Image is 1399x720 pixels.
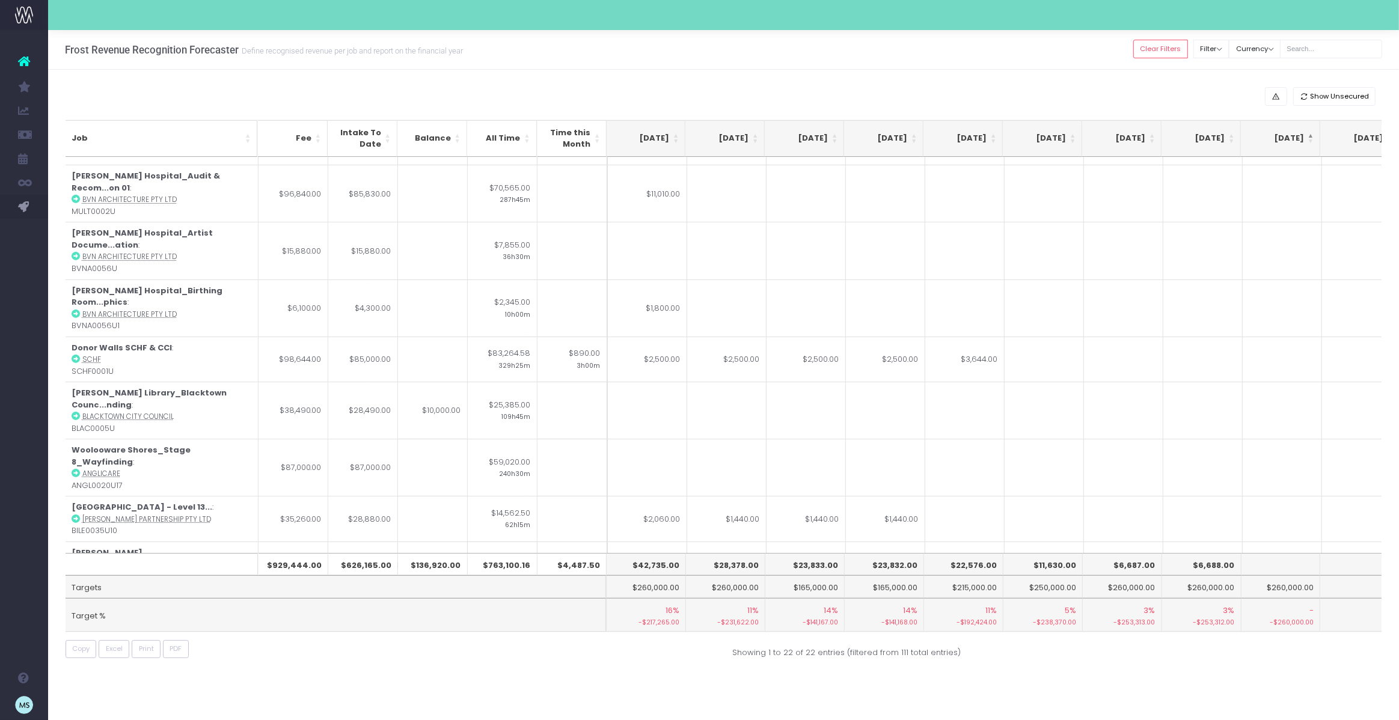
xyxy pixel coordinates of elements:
small: Define recognised revenue per job and report on the financial year [239,44,463,56]
th: $6,687.00 [1083,553,1162,576]
button: Excel [99,640,129,659]
small: -$253,312.00 [1168,616,1235,627]
strong: [GEOGRAPHIC_DATA] - Level 13... [72,501,212,513]
td: $28,490.00 [328,382,397,439]
td: $250,000.00 [1003,575,1083,598]
td: $2,360.00 [328,542,397,599]
span: 16% [666,605,679,617]
td: $1,440.00 [767,496,846,542]
th: $23,832.00 [845,553,924,576]
td: $87,000.00 [259,439,328,496]
small: 329h25m [498,359,530,370]
td: : BVNA0056U [66,222,259,279]
td: $25,385.00 [467,382,537,439]
small: 240h30m [499,468,530,478]
th: $11,630.00 [1003,553,1083,576]
span: 5% [1065,605,1076,617]
span: 11% [747,605,759,617]
td: $1,800.00 [608,279,687,337]
th: Dec 25: activate to sort column ascending [765,120,844,157]
td: $1,440.00 [687,496,767,542]
small: -$192,424.00 [930,616,997,627]
th: Fee: activate to sort column ascending [258,120,328,157]
th: Mar 26: activate to sort column ascending [1003,120,1082,157]
button: Print [132,640,161,659]
td: $85,830.00 [328,165,397,222]
td: $38,490.00 [259,382,328,439]
small: -$260,000.00 [1247,616,1314,627]
strong: Donor Walls SCHF & CCI [72,342,172,353]
th: All Time: activate to sort column ascending [467,120,537,157]
small: -$141,167.00 [771,616,838,627]
td: $83,264.58 [467,337,537,382]
td: $15,880.00 [328,222,397,279]
td: $3,644.00 [925,337,1005,382]
td: $890.00 [537,337,607,382]
th: Job: activate to sort column ascending [66,120,258,157]
td: $260,000.00 [1083,575,1162,598]
td: $260,000.00 [1241,575,1321,598]
th: $6,688.00 [1162,553,1241,576]
th: Nov 25: activate to sort column ascending [685,120,765,157]
h3: Frost Revenue Recognition Forecaster [65,44,463,56]
button: PDF [163,640,189,659]
span: Excel [106,644,123,654]
td: $4,300.00 [328,279,397,337]
td: $165,000.00 [845,575,924,598]
td: $85,000.00 [328,337,397,382]
img: images/default_profile_image.png [15,696,33,714]
small: 3h00m [577,359,600,370]
th: $763,100.16 [467,553,537,576]
button: Show Unsecured [1293,87,1376,106]
td: Targets [66,575,607,598]
th: Apr 26: activate to sort column ascending [1082,120,1162,157]
td: $6,100.00 [259,279,328,337]
td: : BILE0035U10 [66,496,259,542]
th: Oct 25: activate to sort column ascending [606,120,685,157]
td: : SCHF0001U [66,337,259,382]
span: 3% [1144,605,1156,617]
input: Search... [1280,40,1382,58]
small: -$231,622.00 [692,616,759,627]
span: - [1309,605,1314,617]
th: Intake To Date: activate to sort column ascending [328,120,397,157]
small: 36h30m [503,251,530,261]
td: $2,500.00 [767,337,846,382]
small: -$141,168.00 [851,616,917,627]
td: $165,000.00 [765,575,845,598]
td: $2,500.00 [846,337,925,382]
td: $2,345.00 [467,279,537,337]
td: $2,500.00 [687,337,767,382]
td: $14,562.50 [467,496,537,542]
span: Show Unsecured [1310,91,1369,102]
abbr: BVN Architecture Pty Ltd [82,310,177,319]
abbr: Billard Leece Partnership Pty Ltd [82,514,211,524]
td: $260,000.00 [1162,575,1241,598]
span: Print [139,644,154,654]
th: $22,576.00 [924,553,1003,576]
span: Copy [72,644,90,654]
td: $59,020.00 [467,439,537,496]
abbr: BVN Architecture Pty Ltd [82,252,177,261]
span: 14% [824,605,838,617]
abbr: Blacktown City Council [82,412,174,421]
div: Showing 1 to 22 of 22 entries (filtered from 111 total entries) [733,640,961,659]
td: $98,644.00 [259,337,328,382]
small: 62h15m [505,519,530,529]
strong: [PERSON_NAME] Library_Blacktown Counc...nding [72,387,227,410]
small: 10h00m [505,308,530,319]
td: $7,855.00 [467,222,537,279]
td: $2,060.00 [608,496,687,542]
strong: [PERSON_NAME] Hospital_Audit & Recom...on 01 [72,170,220,194]
button: Filter [1193,40,1229,58]
th: Time this Month: activate to sort column ascending [537,120,607,157]
td: : BLAC0005U [66,382,259,439]
td: $96,840.00 [259,165,328,222]
td: $28,880.00 [328,496,397,542]
abbr: BVN Architecture Pty Ltd [82,195,177,204]
th: $23,833.00 [765,553,845,576]
td: $1,440.00 [846,496,925,542]
small: 109h45m [501,410,530,421]
strong: [PERSON_NAME] Hospital_Birthing Room...phics [72,285,222,308]
td: $15,880.00 [259,222,328,279]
